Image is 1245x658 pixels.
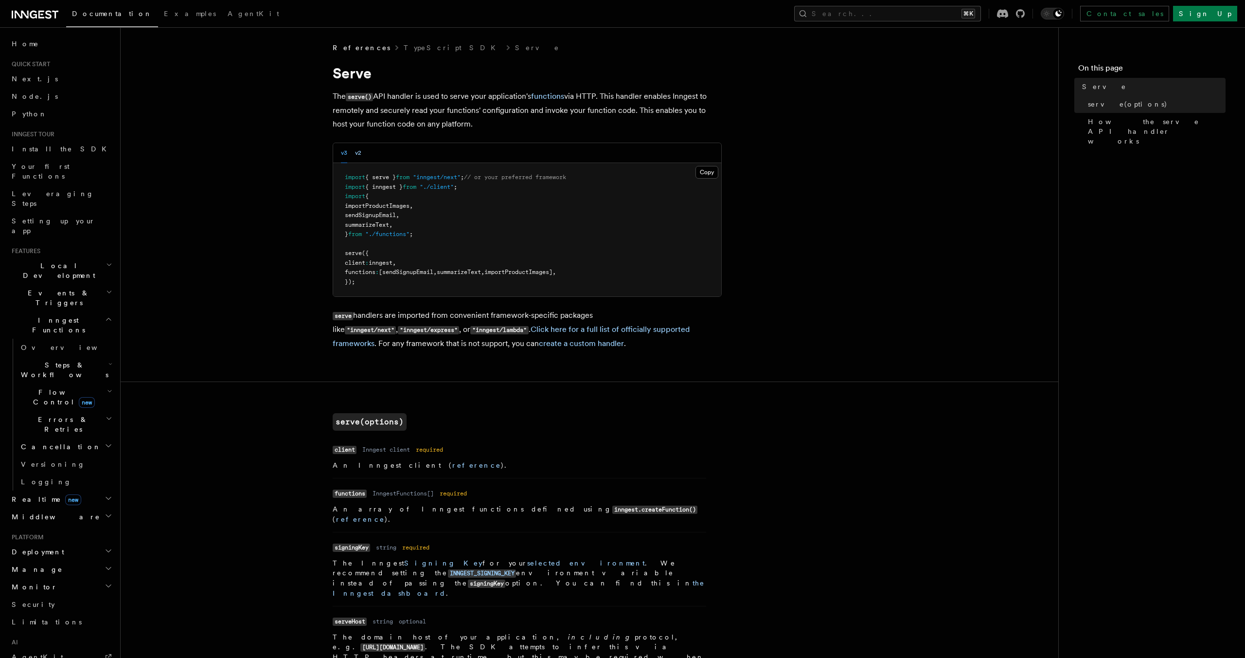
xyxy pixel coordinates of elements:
span: Your first Functions [12,163,70,180]
p: An Inngest client ( ). [333,460,706,470]
button: Manage [8,561,114,578]
span: client [345,259,365,266]
span: Python [12,110,47,118]
a: Sign Up [1173,6,1237,21]
code: functions [333,490,367,498]
span: ; [454,183,457,190]
code: inngest.createFunction() [612,506,697,514]
button: Realtimenew [8,491,114,508]
a: selected environment [527,559,645,567]
span: How the serve API handler works [1088,117,1226,146]
button: Flow Controlnew [17,384,114,411]
button: Middleware [8,508,114,526]
span: from [403,183,416,190]
code: serveHost [333,618,367,626]
span: , [396,212,399,219]
span: : [365,259,369,266]
span: ({ [362,250,369,256]
a: Logging [17,473,114,491]
a: Python [8,105,114,123]
a: serve(options) [1084,95,1226,113]
span: Limitations [12,618,82,626]
span: from [396,174,409,181]
code: "inngest/lambda" [470,326,528,334]
span: Serve [1082,82,1126,91]
button: v2 [355,143,361,163]
span: Home [12,39,39,49]
span: Security [12,601,55,608]
span: summarizeText [345,221,389,228]
a: create a custom handler [539,339,624,348]
code: "inngest/next" [345,326,396,334]
span: Manage [8,565,63,574]
code: signingKey [468,580,505,588]
span: Examples [164,10,216,18]
span: } [345,231,348,238]
p: The API handler is used to serve your application's via HTTP. This handler enables Inngest to rem... [333,90,722,131]
dd: required [440,490,467,497]
code: "inngest/express" [398,326,459,334]
span: new [79,397,95,408]
dd: required [402,544,429,551]
a: serve(options) [333,413,407,431]
a: Security [8,596,114,613]
span: , [409,202,413,209]
span: serve(options) [1088,99,1168,109]
span: Versioning [21,460,85,468]
span: Setting up your app [12,217,95,235]
button: Inngest Functions [8,311,114,339]
span: , [552,269,556,275]
dd: string [376,544,396,551]
span: , [392,259,396,266]
button: Steps & Workflows [17,356,114,384]
span: Quick start [8,60,50,68]
button: v3 [341,143,347,163]
a: Limitations [8,613,114,631]
span: }); [345,278,355,285]
a: Versioning [17,456,114,473]
code: client [333,446,356,454]
button: Search...⌘K [794,6,981,21]
span: AgentKit [228,10,279,18]
dd: optional [399,618,426,625]
a: reference [452,461,501,469]
a: Leveraging Steps [8,185,114,212]
button: Monitor [8,578,114,596]
span: importProductImages [345,202,409,209]
span: "./functions" [365,231,409,238]
h4: On this page [1078,62,1226,78]
a: Contact sales [1080,6,1169,21]
span: : [375,269,379,275]
a: Next.js [8,70,114,88]
code: signingKey [333,544,370,552]
span: from [348,231,362,238]
a: INNGEST_SIGNING_KEY [448,569,516,577]
button: Local Development [8,257,114,284]
span: "./client" [420,183,454,190]
span: Local Development [8,261,106,280]
a: Node.js [8,88,114,105]
a: Serve [1078,78,1226,95]
button: Errors & Retries [17,411,114,438]
dd: string [373,618,393,625]
span: Deployment [8,547,64,557]
span: { [365,193,369,200]
span: Steps & Workflows [17,360,108,380]
span: { inngest } [365,183,403,190]
span: Logging [21,478,71,486]
span: ; [409,231,413,238]
span: sendSignupEmail [345,212,396,219]
span: References [333,43,390,53]
a: Home [8,35,114,53]
button: Cancellation [17,438,114,456]
a: Overview [17,339,114,356]
dd: InngestFunctions[] [373,490,434,497]
kbd: ⌘K [961,9,975,18]
h1: Serve [333,64,722,82]
span: Platform [8,533,44,541]
span: Middleware [8,512,100,522]
span: // or your preferred framework [464,174,566,181]
dd: required [416,446,443,454]
button: Copy [695,166,718,179]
